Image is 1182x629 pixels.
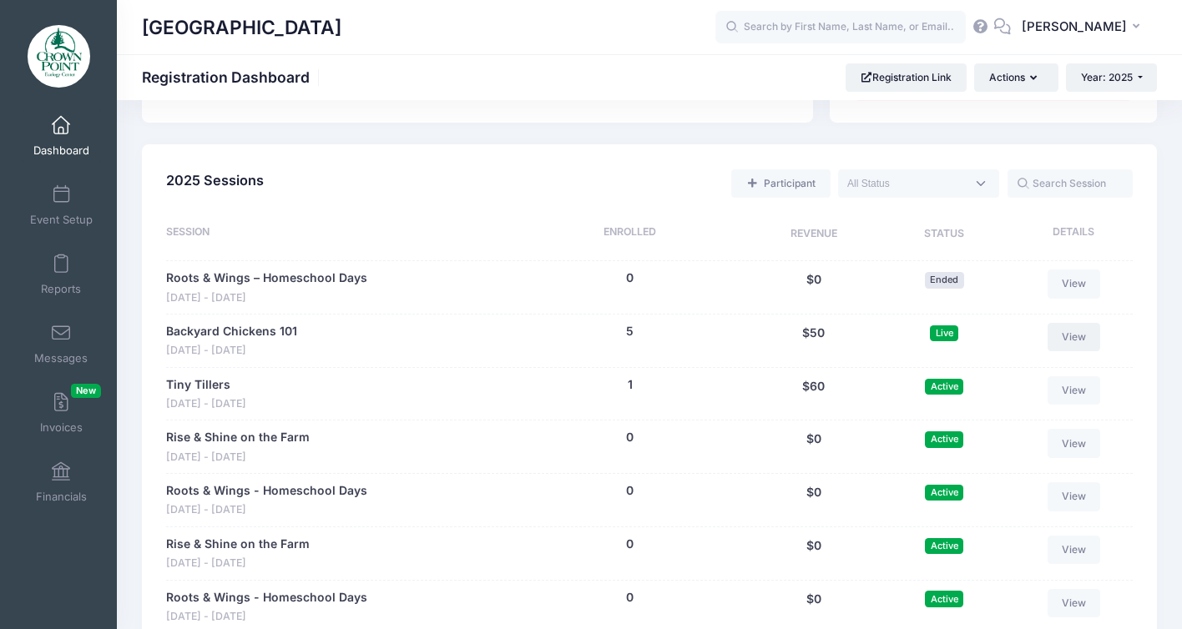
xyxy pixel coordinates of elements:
div: $0 [746,429,881,465]
div: $0 [746,269,881,305]
a: Roots & Wings - Homeschool Days [166,482,367,500]
a: Dashboard [22,107,101,165]
a: View [1048,589,1101,617]
div: Enrolled [514,224,746,244]
div: Revenue [746,224,881,244]
a: Rise & Shine on the Farm [166,429,310,446]
span: 2025 Sessions [166,172,264,189]
a: Roots & Wings - Homeschool Days [166,589,367,606]
a: View [1048,482,1101,511]
a: InvoicesNew [22,384,101,442]
a: Roots & Wings – Homeschool Days [166,269,367,287]
input: Search Session [1008,169,1133,198]
a: Tiny Tillers [166,376,230,394]
div: $0 [746,482,881,518]
button: 5 [626,323,634,340]
span: Dashboard [33,143,89,158]
button: [PERSON_NAME] [1011,8,1157,47]
span: Reports [41,282,81,296]
span: Invoices [40,420,83,435]
button: 0 [626,269,634,287]
span: Live [930,325,958,341]
span: Active [925,485,963,501]
span: Active [925,431,963,447]
span: Active [925,379,963,395]
span: [PERSON_NAME] [1022,18,1127,36]
span: [DATE] - [DATE] [166,502,367,518]
h1: [GEOGRAPHIC_DATA] [142,8,341,47]
span: Ended [925,272,964,288]
span: [DATE] - [DATE] [166,450,310,465]
textarea: Search [847,176,966,191]
span: New [71,384,101,398]
a: Financials [22,453,101,511]
button: 0 [626,429,634,446]
a: View [1048,429,1101,457]
a: View [1048,269,1101,298]
a: Registration Link [846,63,967,92]
img: Crown Point Ecology Center [28,25,90,88]
span: [DATE] - [DATE] [166,343,297,359]
button: 1 [628,376,633,394]
a: Event Setup [22,176,101,234]
div: Session [166,224,514,244]
a: Add a new manual registration [731,169,830,198]
button: 0 [626,482,634,500]
span: Active [925,538,963,554]
span: Active [925,591,963,606]
a: Backyard Chickens 101 [166,323,297,340]
button: 0 [626,589,634,606]
span: Messages [34,351,88,365]
span: [DATE] - [DATE] [166,396,246,412]
button: 0 [626,536,634,553]
a: View [1048,376,1101,405]
span: Year: 2025 [1081,71,1133,83]
div: Status [881,224,1007,244]
button: Year: 2025 [1066,63,1157,92]
h1: Registration Dashboard [142,68,324,86]
span: [DATE] - [DATE] [166,609,367,625]
a: Rise & Shine on the Farm [166,536,310,553]
a: Reports [22,245,101,304]
input: Search by First Name, Last Name, or Email... [715,11,966,44]
span: Financials [36,490,87,504]
button: Actions [974,63,1058,92]
span: Event Setup [30,213,93,227]
a: Messages [22,314,101,373]
a: View [1048,323,1101,351]
div: Details [1007,224,1132,244]
div: $60 [746,376,881,412]
div: $0 [746,536,881,571]
a: View [1048,536,1101,564]
span: [DATE] - [DATE] [166,290,367,306]
div: $50 [746,323,881,359]
div: $0 [746,589,881,625]
span: [DATE] - [DATE] [166,556,310,571]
